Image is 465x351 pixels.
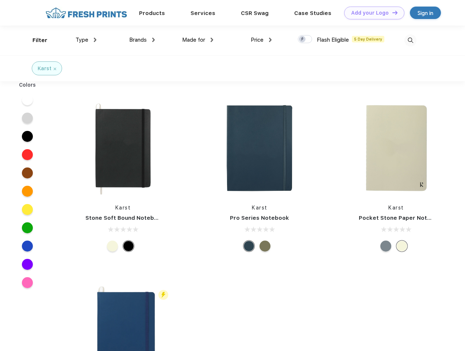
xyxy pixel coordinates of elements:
[241,10,269,16] a: CSR Swag
[43,7,129,19] img: fo%20logo%202.webp
[211,38,213,42] img: dropdown.png
[32,36,47,45] div: Filter
[123,241,134,252] div: Black
[418,9,433,17] div: Sign in
[410,7,441,19] a: Sign in
[230,215,289,221] a: Pro Series Notebook
[94,38,96,42] img: dropdown.png
[76,37,88,43] span: Type
[74,99,172,197] img: func=resize&h=266
[139,10,165,16] a: Products
[269,38,272,42] img: dropdown.png
[260,241,270,252] div: Olive
[191,10,215,16] a: Services
[182,37,205,43] span: Made for
[351,10,389,16] div: Add your Logo
[115,205,131,211] a: Karst
[14,81,42,89] div: Colors
[251,37,264,43] span: Price
[317,37,349,43] span: Flash Eligible
[38,65,51,72] div: Karst
[392,11,397,15] img: DT
[152,38,155,42] img: dropdown.png
[404,34,416,46] img: desktop_search.svg
[252,205,268,211] a: Karst
[243,241,254,252] div: Navy
[348,99,445,197] img: func=resize&h=266
[380,241,391,252] div: Gray
[211,99,308,197] img: func=resize&h=266
[359,215,445,221] a: Pocket Stone Paper Notebook
[352,36,384,42] span: 5 Day Delivery
[388,205,404,211] a: Karst
[54,68,56,70] img: filter_cancel.svg
[107,241,118,252] div: Beige
[158,290,168,300] img: flash_active_toggle.svg
[85,215,165,221] a: Stone Soft Bound Notebook
[396,241,407,252] div: Beige
[129,37,147,43] span: Brands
